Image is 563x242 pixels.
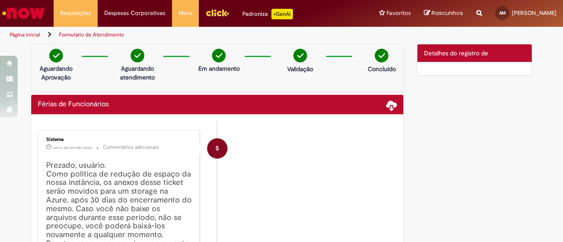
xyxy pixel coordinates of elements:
small: Comentários adicionais [103,144,159,151]
img: check-circle-green.png [375,49,388,62]
p: +GenAi [271,9,293,19]
ul: Trilhas de página [7,27,369,43]
a: Página inicial [10,31,40,38]
div: Padroniza [242,9,293,19]
a: Formulário de Atendimento [59,31,124,38]
p: Aguardando atendimento [116,64,159,82]
span: Favoritos [387,9,411,18]
span: Despesas Corporativas [104,9,165,18]
span: More [179,9,192,18]
span: [PERSON_NAME] [512,9,556,17]
a: Rascunhos [424,9,463,18]
span: Baixar anexos [386,100,397,110]
img: click_logo_yellow_360x200.png [205,6,229,19]
p: Validação [287,65,313,73]
span: Requisições [60,9,91,18]
img: check-circle-green.png [212,49,226,62]
span: Rascunhos [431,9,463,17]
span: AM [499,10,506,16]
div: Sistema [46,137,193,142]
p: Em andamento [198,64,240,73]
img: check-circle-green.png [49,49,63,62]
img: check-circle-green.png [293,49,307,62]
p: Concluído [368,65,396,73]
h2: Férias de Funcionários Histórico de tíquete [38,101,109,108]
img: check-circle-green.png [131,49,144,62]
div: System [207,138,227,159]
span: Detalhes do registro de [424,49,488,57]
span: cerca de um mês atrás [53,145,92,150]
span: S [216,138,219,159]
p: Aguardando Aprovação [35,64,77,82]
img: ServiceNow [1,4,46,22]
time: 18/08/2025 01:31:40 [53,145,92,150]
